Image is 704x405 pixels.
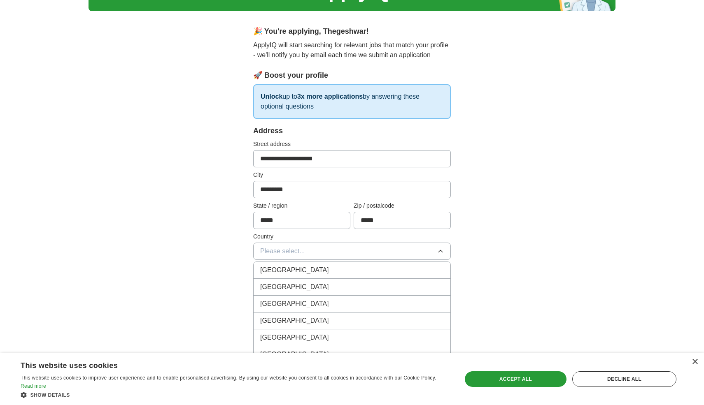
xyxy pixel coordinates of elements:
[253,232,451,241] label: Country
[253,70,451,81] div: 🚀 Boost your profile
[253,125,451,137] div: Address
[30,392,70,398] span: Show details
[21,375,436,381] span: This website uses cookies to improve user experience and to enable personalised advertising. By u...
[253,243,451,260] button: Please select...
[260,299,329,309] span: [GEOGRAPHIC_DATA]
[260,333,329,343] span: [GEOGRAPHIC_DATA]
[260,349,329,359] span: [GEOGRAPHIC_DATA]
[261,93,282,100] strong: Unlock
[260,282,329,292] span: [GEOGRAPHIC_DATA]
[253,26,451,37] div: 🎉 You're applying , Thegeshwar !
[21,391,449,399] div: Show details
[253,40,451,60] p: ApplyIQ will start searching for relevant jobs that match your profile - we'll notify you by emai...
[465,371,566,387] div: Accept all
[297,93,363,100] strong: 3x more applications
[253,84,451,119] p: up to by answering these optional questions
[692,359,698,365] div: Close
[253,201,350,210] label: State / region
[354,201,451,210] label: Zip / postalcode
[260,316,329,326] span: [GEOGRAPHIC_DATA]
[572,371,676,387] div: Decline all
[253,171,451,179] label: City
[260,265,329,275] span: [GEOGRAPHIC_DATA]
[260,246,305,256] span: Please select...
[21,358,428,370] div: This website uses cookies
[253,140,451,148] label: Street address
[21,383,46,389] a: Read more, opens a new window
